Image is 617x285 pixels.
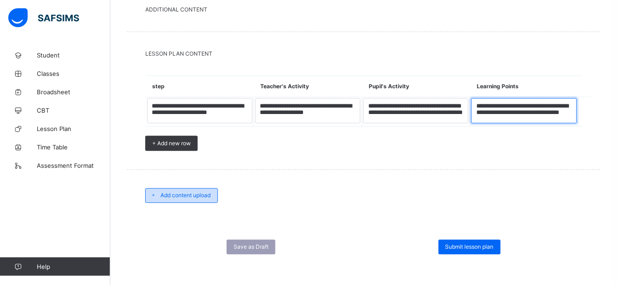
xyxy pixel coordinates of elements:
span: Classes [37,70,110,77]
span: Student [37,51,110,59]
span: Lesson Plan [37,125,110,132]
span: Add content upload [160,192,211,199]
th: Pupil's Activity [362,76,470,97]
span: LESSON PLAN CONTENT [145,51,582,57]
span: Submit lesson plan [446,244,494,251]
th: Teacher's Activity [254,76,362,97]
span: + Add new row [152,140,191,147]
img: safsims [8,8,79,28]
span: Time Table [37,143,110,151]
th: step [146,76,254,97]
span: Assessment Format [37,162,110,169]
th: Learning Points [470,76,578,97]
span: Broadsheet [37,88,110,96]
span: Save as Draft [234,244,269,251]
span: CBT [37,107,110,114]
span: Additional Content [145,6,582,13]
span: Help [37,263,110,270]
